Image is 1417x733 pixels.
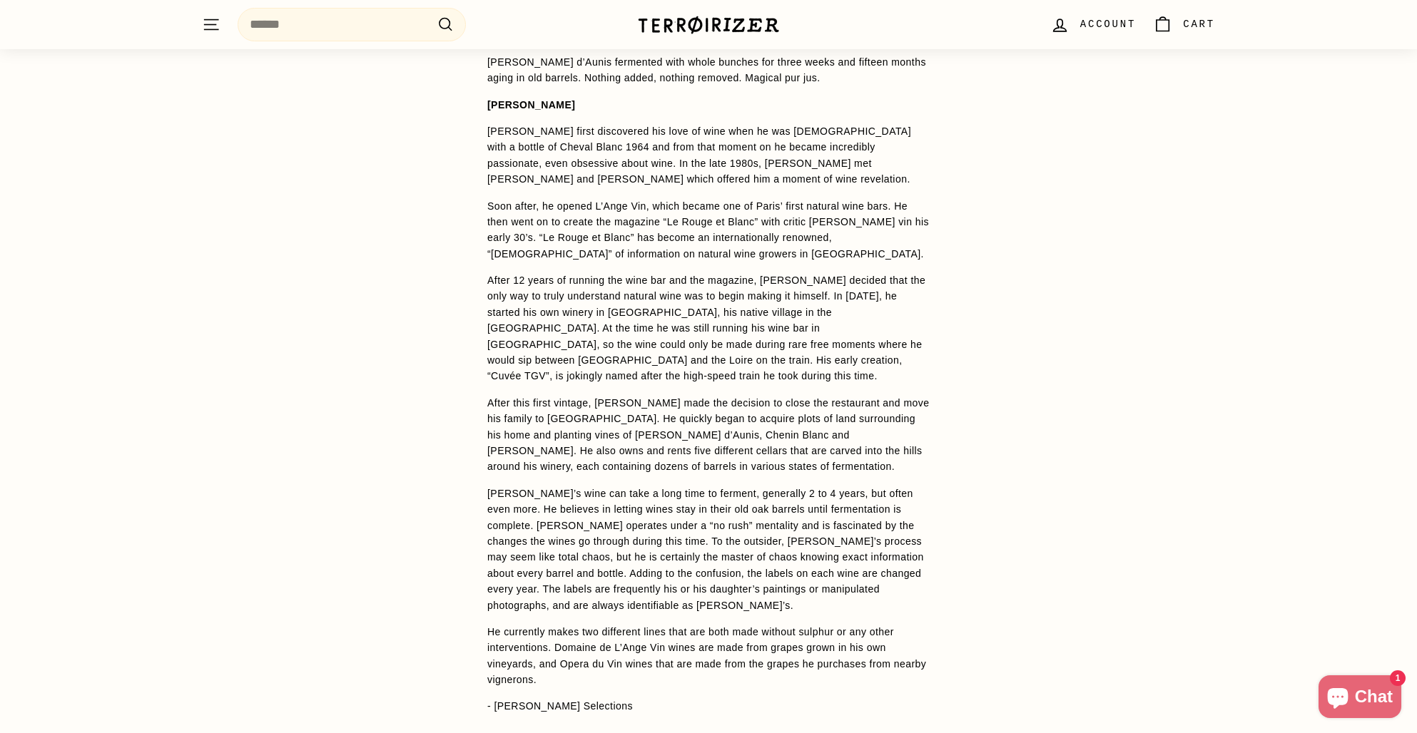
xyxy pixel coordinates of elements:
p: After 12 years of running the wine bar and the magazine, [PERSON_NAME] decided that the only way ... [487,272,930,384]
a: Cart [1144,4,1224,46]
inbox-online-store-chat: Shopify online store chat [1314,675,1406,722]
p: Soon after, he opened L’Ange Vin, which became one of Paris’ first natural wine bars. He then wen... [487,198,930,262]
p: After this first vintage, [PERSON_NAME] made the decision to close the restaurant and move his fa... [487,395,930,475]
p: He currently makes two different lines that are both made without sulphur or any other interventi... [487,624,930,688]
span: Account [1080,16,1136,32]
strong: [PERSON_NAME] [487,99,575,111]
span: Cart [1183,16,1215,32]
p: [PERSON_NAME] d’Aunis fermented with whole bunches for three weeks and fifteen months aging in ol... [487,54,930,86]
p: [PERSON_NAME]’s wine can take a long time to ferment, generally 2 to 4 years, but often even more... [487,486,930,613]
p: [PERSON_NAME] first discovered his love of wine when he was [DEMOGRAPHIC_DATA] with a bottle of C... [487,123,930,188]
p: - [PERSON_NAME] Selections [487,698,930,714]
a: Account [1042,4,1144,46]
